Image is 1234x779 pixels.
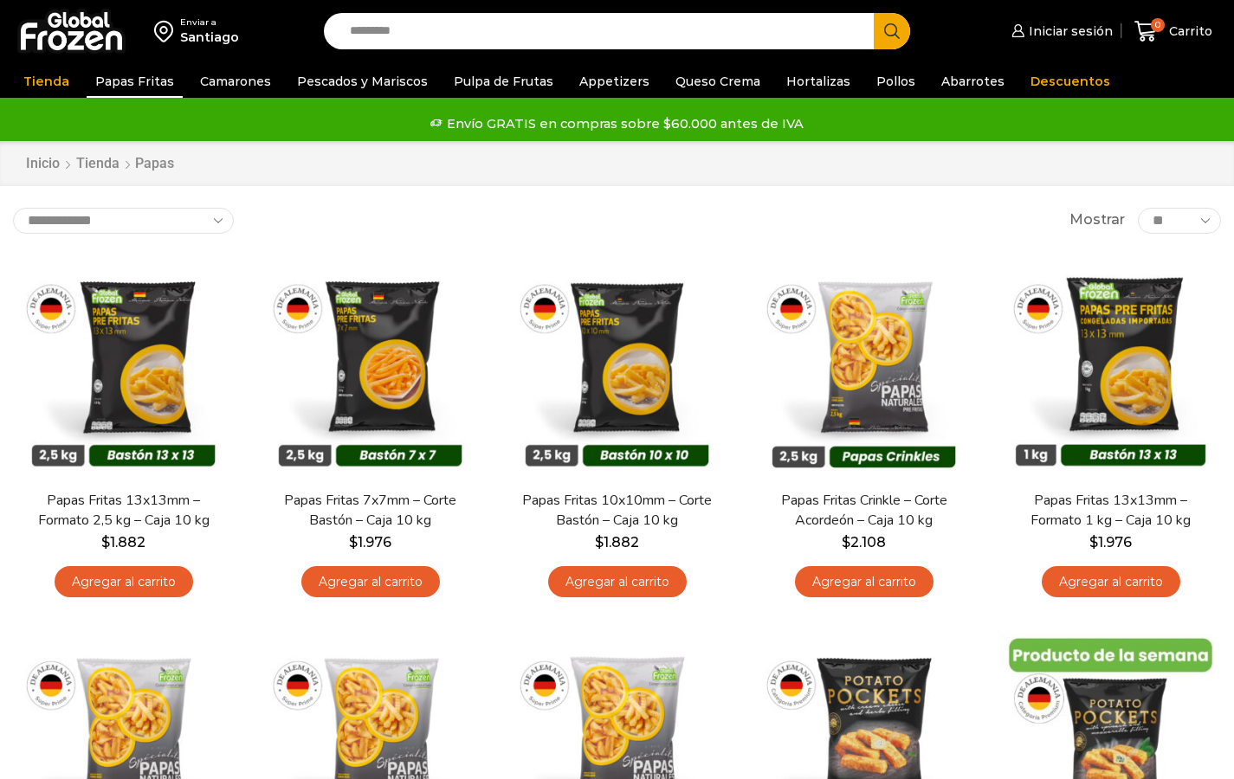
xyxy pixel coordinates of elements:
a: Pescados y Mariscos [288,65,436,98]
a: Descuentos [1022,65,1119,98]
span: Iniciar sesión [1024,23,1113,40]
h1: Papas [135,155,174,171]
a: Papas Fritas 13x13mm – Formato 1 kg – Caja 10 kg [1011,491,1211,531]
img: address-field-icon.svg [154,16,180,46]
span: Mostrar [1069,210,1125,230]
span: Carrito [1165,23,1212,40]
a: Camarones [191,65,280,98]
a: Agregar al carrito: “Papas Fritas 7x7mm - Corte Bastón - Caja 10 kg” [301,566,440,598]
a: Papas Fritas Crinkle – Corte Acordeón – Caja 10 kg [765,491,964,531]
select: Pedido de la tienda [13,208,234,234]
a: Iniciar sesión [1007,14,1113,48]
bdi: 1.976 [1089,534,1132,550]
a: Tienda [15,65,78,98]
a: Papas Fritas [87,65,183,98]
a: Agregar al carrito: “Papas Fritas 13x13mm - Formato 2,5 kg - Caja 10 kg” [55,566,193,598]
a: Papas Fritas 10x10mm – Corte Bastón – Caja 10 kg [518,491,717,531]
bdi: 1.882 [595,534,639,550]
button: Search button [874,13,910,49]
a: Hortalizas [778,65,859,98]
bdi: 1.882 [101,534,145,550]
a: Queso Crema [667,65,769,98]
a: Agregar al carrito: “Papas Fritas Crinkle - Corte Acordeón - Caja 10 kg” [795,566,934,598]
span: $ [1089,534,1098,550]
span: $ [595,534,604,550]
span: $ [101,534,110,550]
a: Pollos [868,65,924,98]
span: 0 [1151,18,1165,32]
a: Pulpa de Frutas [445,65,562,98]
div: Enviar a [180,16,239,29]
a: Agregar al carrito: “Papas Fritas 10x10mm - Corte Bastón - Caja 10 kg” [548,566,687,598]
a: Appetizers [571,65,658,98]
span: $ [349,534,358,550]
a: Papas Fritas 13x13mm – Formato 2,5 kg – Caja 10 kg [24,491,223,531]
div: Santiago [180,29,239,46]
nav: Breadcrumb [25,154,174,174]
a: Papas Fritas 7x7mm – Corte Bastón – Caja 10 kg [271,491,470,531]
bdi: 2.108 [842,534,886,550]
a: Inicio [25,154,61,174]
bdi: 1.976 [349,534,391,550]
a: Agregar al carrito: “Papas Fritas 13x13mm - Formato 1 kg - Caja 10 kg” [1042,566,1180,598]
a: 0 Carrito [1130,11,1217,52]
span: $ [842,534,850,550]
a: Abarrotes [933,65,1013,98]
a: Tienda [75,154,120,174]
